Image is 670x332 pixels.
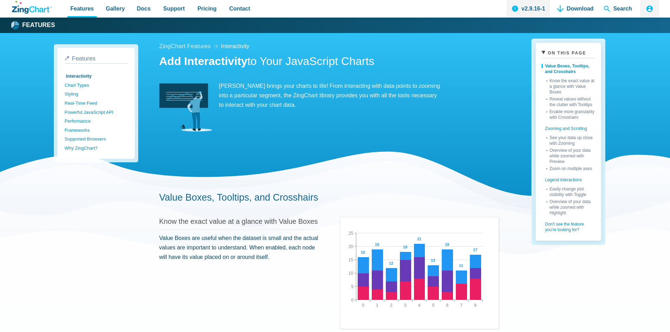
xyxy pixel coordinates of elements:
span: Support [163,4,185,13]
a: Chart Types [65,81,127,90]
span: Pricing [197,4,216,13]
a: Features [65,55,127,64]
a: interactivity [221,41,249,51]
a: Overview of your data while zoomed with Highlight [546,197,595,216]
a: Styling [65,90,127,99]
a: Legend interactions [542,171,595,185]
strong: Features [22,22,55,28]
strong: Add Interactivity [159,55,248,67]
a: Performance [65,117,127,126]
a: Supported Browsers [65,135,127,144]
a: Zoom on multiple axes [546,164,595,171]
a: Reveal values without the clutter with Tooltips [546,95,595,108]
a: Zooming and Scrolling [542,120,595,134]
span: Gallery [106,4,125,13]
p: Value Boxes are useful when the dataset is small and the actual values are important to understan... [159,233,319,262]
a: Don't see the feature you're looking for? [542,216,595,235]
a: ZingChart Features [159,41,211,52]
a: ZingChart Logo. Click to return to the homepage [12,1,52,14]
summary: On This Page [542,49,595,58]
h1: to Your JavaScript Charts [159,54,499,70]
a: See your data up close with Zooming [546,134,595,146]
a: Enable more granularity with Crosshairs [546,108,595,120]
span: Features [70,4,94,13]
a: Powerful JavaScript API [65,108,127,117]
p: [PERSON_NAME] brings your charts to life! From interacting with data points to zooming into a par... [159,81,441,110]
a: Know the exact value at a glance with Value Boxes [546,77,595,95]
a: Why ZingChart? [65,144,127,153]
img: Interactivity Image [159,81,212,134]
a: Overview of your data while zoomed with Preview [546,146,595,164]
a: Frameworks [65,126,127,135]
a: Real-Time Feed [65,99,127,108]
a: Interactivity [65,72,127,81]
a: Know the exact value at a glance with Value Boxes [159,217,318,225]
span: Contact [229,4,250,13]
span: Docs [137,4,151,13]
a: Value Boxes, Tooltips, and Crosshairs [542,61,595,77]
a: Value Boxes, Tooltips, and Crosshairs [159,192,318,203]
a: Features [12,20,55,31]
a: Easily change plot visibility with Toggle [546,185,595,197]
span: Features [72,55,96,62]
